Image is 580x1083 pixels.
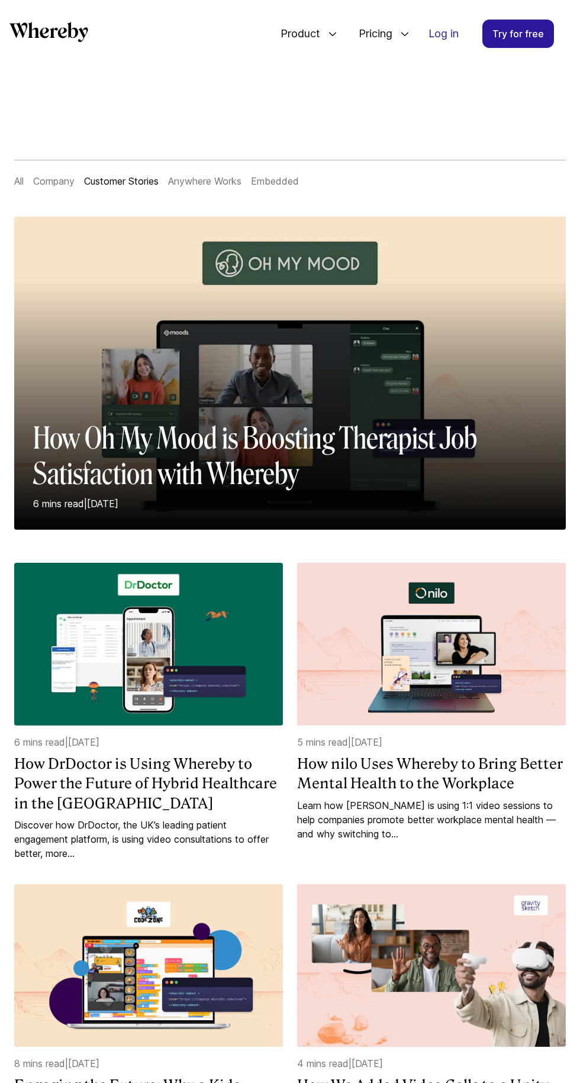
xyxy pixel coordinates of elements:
a: Log in [419,20,468,47]
p: 5 mins read | [DATE] [297,735,566,749]
a: How DrDoctor is Using Whereby to Power the Future of Hybrid Healthcare in the [GEOGRAPHIC_DATA] [14,754,283,814]
a: Learn how [PERSON_NAME] is using 1:1 video sessions to help companies promote better workplace me... [297,798,566,841]
svg: Whereby [9,22,88,42]
span: Pricing [347,14,395,53]
a: How Oh My Mood is Boosting Therapist Job Satisfaction with Whereby6 mins read|[DATE] [14,217,566,549]
a: How nilo Uses Whereby to Bring Better Mental Health to the Workplace [297,754,566,794]
a: Whereby [9,22,88,46]
p: 6 mins read | [DATE] [14,735,283,749]
h2: How Oh My Mood is Boosting Therapist Job Satisfaction with Whereby [33,421,547,492]
a: All [14,175,24,187]
p: 4 mins read | [DATE] [297,1056,566,1071]
span: Product [269,14,323,53]
a: Anywhere Works [168,175,241,187]
a: Discover how DrDoctor, the UK’s leading patient engagement platform, is using video consultations... [14,818,283,860]
p: 6 mins read | [DATE] [33,497,547,511]
p: 8 mins read | [DATE] [14,1056,283,1071]
a: Try for free [482,20,554,48]
a: Company [33,175,75,187]
a: Customer Stories [84,175,159,187]
a: Embedded [251,175,299,187]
